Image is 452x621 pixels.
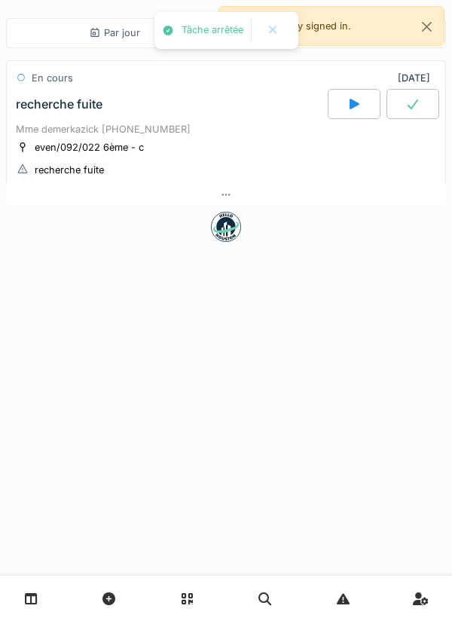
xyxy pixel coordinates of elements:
[35,140,144,154] div: even/092/022 6ème - c
[16,97,102,112] div: recherche fuite
[89,26,140,40] div: Par jour
[16,122,436,136] div: Mme demerkazick [PHONE_NUMBER]
[218,6,444,46] div: You are already signed in.
[211,212,241,242] img: badge-BVDL4wpA.svg
[32,71,73,85] div: En cours
[398,71,436,85] div: [DATE]
[182,24,243,37] div: Tâche arrêtée
[410,7,444,47] button: Close
[35,163,104,177] div: recherche fuite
